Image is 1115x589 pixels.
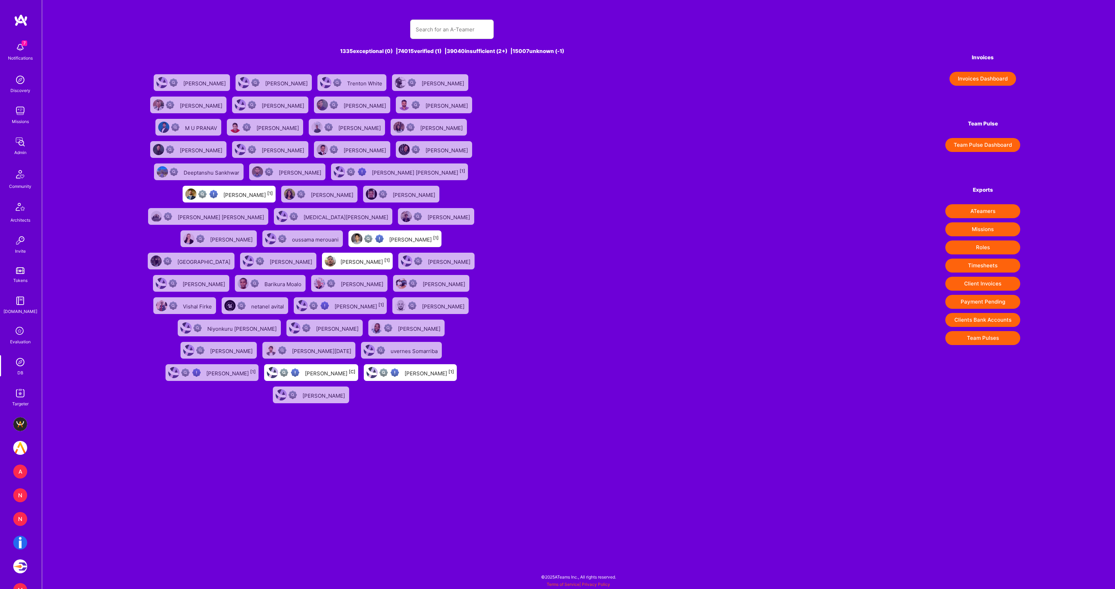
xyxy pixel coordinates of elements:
img: User Avatar [399,144,410,155]
img: High Potential User [375,235,384,243]
img: User Avatar [367,367,378,378]
img: Not fully vetted [347,168,355,176]
img: Not Scrubbed [196,235,205,243]
i: icon SelectionTeam [14,325,27,338]
button: Team Pulses [945,331,1020,345]
sup: [1] [378,302,384,307]
img: User Avatar [284,189,295,200]
a: User AvatarNot Scrubbed[PERSON_NAME] [150,272,232,294]
img: User Avatar [314,278,325,289]
span: 7 [22,40,27,46]
img: Not Scrubbed [243,123,251,131]
sup: [1] [433,235,439,240]
img: Invite [13,234,27,247]
a: User AvatarNot Scrubbed[PERSON_NAME] [233,71,315,94]
a: User AvatarNot ScrubbedBarikura Moalo [232,272,308,294]
img: User Avatar [252,166,263,177]
h4: Exports [945,187,1020,193]
a: User AvatarNot Scrubbed[MEDICAL_DATA][PERSON_NAME] [271,205,395,228]
a: User AvatarNot fully vettedHigh Potential User[PERSON_NAME][1] [291,294,390,317]
a: User AvatarNot Scrubbed[PERSON_NAME] [178,339,260,361]
img: User Avatar [156,278,167,289]
div: [PERSON_NAME] [425,100,469,109]
div: Missions [12,118,29,125]
button: ATeamers [945,204,1020,218]
div: [PERSON_NAME] [223,190,273,199]
img: User Avatar [157,166,168,177]
a: User AvatarNot Scrubbed[PERSON_NAME] [393,138,475,161]
img: Not Scrubbed [324,123,333,131]
a: User AvatarNot Scrubbed[PERSON_NAME] [360,183,442,205]
div: [PERSON_NAME] [256,123,300,132]
img: User Avatar [265,345,276,356]
a: N [11,512,29,526]
img: A.Team: internal dev team - join us in developing the A.Team platform [13,441,27,455]
div: Community [9,183,31,190]
img: Not Scrubbed [169,279,177,288]
img: User Avatar [185,189,197,200]
div: Discovery [10,87,30,94]
span: | [547,582,610,587]
img: Not Scrubbed [409,279,417,288]
a: User AvatarNot fully vettedHigh Potential User[PERSON_NAME] [PERSON_NAME][1] [328,161,471,183]
img: Velocity: Enabling Developers Create Isolated Environments, Easily. [13,559,27,573]
div: Invite [15,247,26,255]
div: DB [17,369,23,376]
img: Not Scrubbed [248,101,256,109]
a: User AvatarNot Scrubbed[PERSON_NAME] [388,116,470,138]
a: User AvatarNot ScrubbedTrenton White [315,71,389,94]
a: User AvatarNot Scrubbed[PERSON_NAME] [237,250,319,272]
img: Not Scrubbed [406,123,415,131]
img: Admin Search [13,355,27,369]
img: bell [13,40,27,54]
img: High Potential User [321,301,329,310]
div: [PERSON_NAME] [183,78,227,87]
img: User Avatar [396,278,407,289]
a: User AvatarNot Scrubbednetanel avital [219,294,291,317]
img: User Avatar [351,233,362,244]
div: Evaluation [10,338,31,345]
a: User AvatarNot ScrubbedVishal Firke [151,294,219,317]
a: A [11,465,29,479]
img: User Avatar [395,77,406,88]
img: User Avatar [312,122,323,133]
img: High Potential User [192,368,201,377]
img: User Avatar [364,345,375,356]
div: [PERSON_NAME] [428,257,472,266]
a: User AvatarNot Scrubbed[PERSON_NAME] [151,71,233,94]
div: [PERSON_NAME] [420,123,464,132]
div: [PERSON_NAME] [305,368,355,377]
a: User AvatarNot Scrubbed[PERSON_NAME] [147,94,229,116]
a: User AvatarNot Scrubbed[PERSON_NAME] [393,94,475,116]
a: Velocity: Enabling Developers Create Isolated Environments, Easily. [11,559,29,573]
img: User Avatar [156,300,167,311]
a: User AvatarNot Scrubbedoussama merouani [260,228,346,250]
img: Not Scrubbed [163,257,172,265]
a: User AvatarNot Scrubbed[PERSON_NAME] [229,138,311,161]
a: User AvatarNot Scrubbed[PERSON_NAME] [178,228,260,250]
img: Not Scrubbed [256,257,264,265]
img: Not Scrubbed [414,257,422,265]
img: User Avatar [183,233,194,244]
div: [PERSON_NAME] [405,368,454,377]
div: [PERSON_NAME] [344,145,387,154]
button: Payment Pending [945,295,1020,309]
div: [PERSON_NAME] [389,234,439,243]
a: User AvatarNot Scrubbed[PERSON_NAME][DATE] [260,339,358,361]
div: [PERSON_NAME] [338,123,382,132]
a: N [11,488,29,502]
img: User Avatar [235,144,246,155]
a: User AvatarNot Scrubbed[PERSON_NAME] [395,205,477,228]
a: User AvatarNot Scrubbed[PERSON_NAME] [308,272,390,294]
div: [PERSON_NAME] [334,301,384,310]
sup: [C] [349,369,355,374]
div: [PERSON_NAME] [393,190,437,199]
div: [PERSON_NAME] [340,257,390,266]
img: User Avatar [267,367,278,378]
div: [PERSON_NAME] [316,323,360,332]
img: Not Scrubbed [171,123,179,131]
a: User AvatarNot Scrubbed[PERSON_NAME] [224,116,306,138]
div: netanel avital [251,301,285,310]
div: Deeptanshu Sankhwar [184,167,241,176]
a: User AvatarNot fully vettedHigh Potential User[PERSON_NAME][1] [361,361,460,384]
